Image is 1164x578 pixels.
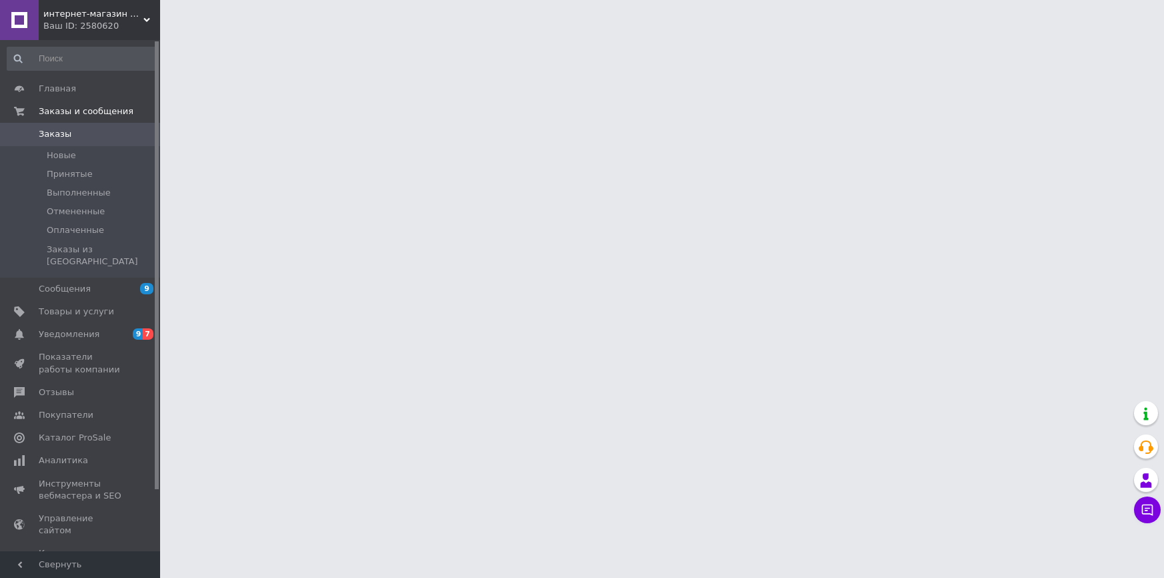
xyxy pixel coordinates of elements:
[39,455,88,467] span: Аналитика
[39,547,123,571] span: Кошелек компании
[47,224,104,236] span: Оплаченные
[39,128,71,140] span: Заказы
[43,20,160,32] div: Ваш ID: 2580620
[47,187,111,199] span: Выполненные
[47,244,155,268] span: Заказы из [GEOGRAPHIC_DATA]
[47,168,93,180] span: Принятые
[39,386,74,398] span: Отзывы
[133,328,143,340] span: 9
[39,351,123,375] span: Показатели работы компании
[143,328,153,340] span: 7
[39,409,93,421] span: Покупатели
[39,478,123,502] span: Инструменты вебмастера и SEO
[140,283,153,294] span: 9
[39,105,133,117] span: Заказы и сообщения
[1134,497,1161,523] button: Чат с покупателем
[47,150,76,162] span: Новые
[39,83,76,95] span: Главная
[43,8,143,20] span: интернет-магазин «Rasto»
[39,513,123,537] span: Управление сайтом
[7,47,157,71] input: Поиск
[39,432,111,444] span: Каталог ProSale
[39,328,99,340] span: Уведомления
[39,283,91,295] span: Сообщения
[47,206,105,218] span: Отмененные
[39,306,114,318] span: Товары и услуги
